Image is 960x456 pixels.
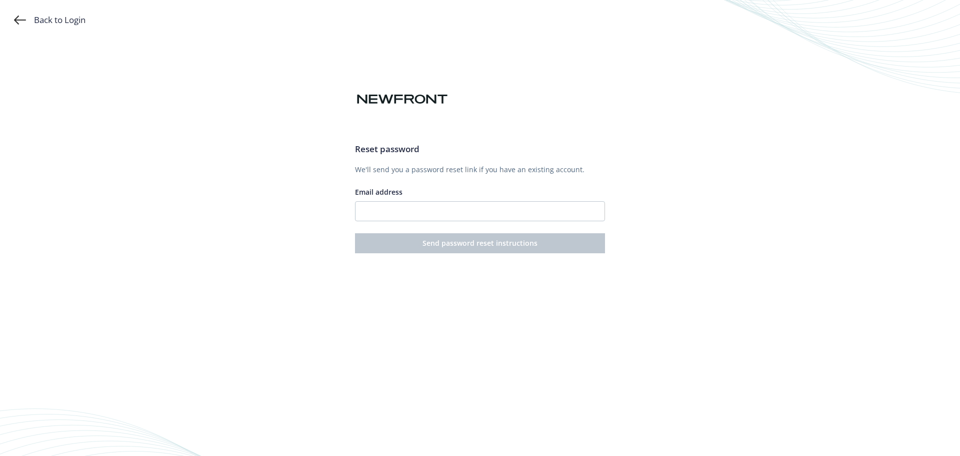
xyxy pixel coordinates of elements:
[422,238,537,248] span: Send password reset instructions
[14,14,85,26] a: Back to Login
[355,187,402,197] span: Email address
[355,164,605,175] p: We'll send you a password reset link if you have an existing account.
[355,233,605,253] button: Send password reset instructions
[355,143,605,156] h3: Reset password
[355,91,449,108] img: Newfront logo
